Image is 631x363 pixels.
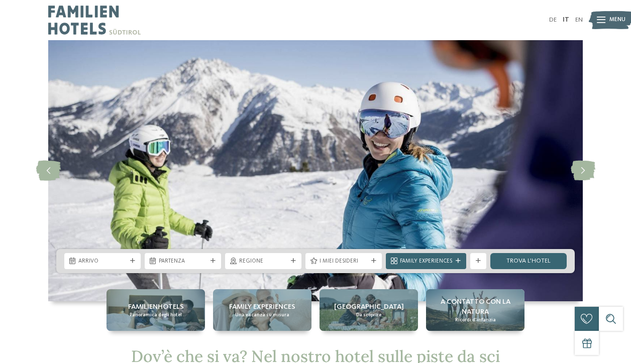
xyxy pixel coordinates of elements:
[575,17,583,23] a: EN
[455,317,496,323] span: Ricordi d’infanzia
[430,297,520,317] span: A contatto con la natura
[426,289,524,331] a: Hotel sulle piste da sci per bambini: divertimento senza confini A contatto con la natura Ricordi...
[320,289,418,331] a: Hotel sulle piste da sci per bambini: divertimento senza confini [GEOGRAPHIC_DATA] Da scoprire
[229,302,295,312] span: Family experiences
[334,302,404,312] span: [GEOGRAPHIC_DATA]
[235,312,289,318] span: Una vacanza su misura
[48,40,583,301] img: Hotel sulle piste da sci per bambini: divertimento senza confini
[130,312,182,318] span: Panoramica degli hotel
[159,258,207,266] span: Partenza
[78,258,127,266] span: Arrivo
[400,258,452,266] span: Family Experiences
[107,289,205,331] a: Hotel sulle piste da sci per bambini: divertimento senza confini Familienhotels Panoramica degli ...
[239,258,287,266] span: Regione
[320,258,368,266] span: I miei desideri
[563,17,569,23] a: IT
[213,289,311,331] a: Hotel sulle piste da sci per bambini: divertimento senza confini Family experiences Una vacanza s...
[356,312,381,318] span: Da scoprire
[490,253,567,269] a: trova l’hotel
[128,302,184,312] span: Familienhotels
[609,16,625,24] span: Menu
[549,17,557,23] a: DE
